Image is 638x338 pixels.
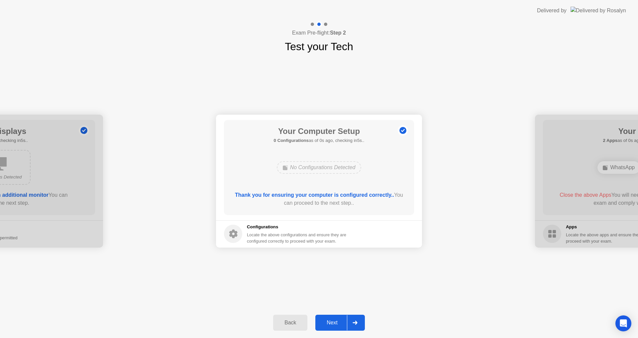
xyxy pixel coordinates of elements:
b: 0 Configurations [274,138,309,143]
div: Delivered by [537,7,567,15]
h4: Exam Pre-flight: [292,29,346,37]
h5: Configurations [247,224,348,230]
img: Delivered by Rosalyn [571,7,626,14]
button: Next [315,315,365,331]
div: You can proceed to the next step.. [234,191,405,207]
div: Open Intercom Messenger [615,315,631,331]
div: No Configurations Detected [277,161,362,174]
button: Back [273,315,307,331]
h1: Test your Tech [285,39,353,55]
h5: as of 0s ago, checking in5s.. [274,137,365,144]
div: Back [275,320,305,326]
b: Step 2 [330,30,346,36]
b: Thank you for ensuring your computer is configured correctly.. [235,192,394,198]
div: Next [317,320,347,326]
h1: Your Computer Setup [274,125,365,137]
div: Locate the above configurations and ensure they are configured correctly to proceed with your exam. [247,232,348,244]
